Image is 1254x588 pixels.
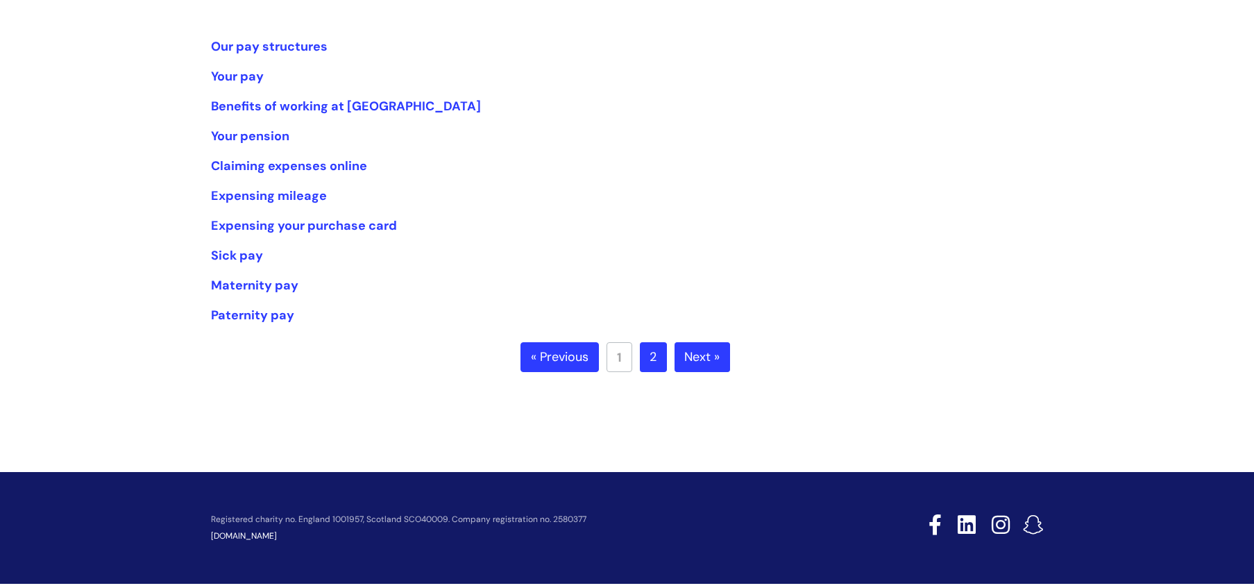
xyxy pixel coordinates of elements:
[640,342,667,373] a: 2
[211,530,277,541] a: [DOMAIN_NAME]
[211,38,328,55] a: Our pay structures
[211,515,830,524] p: Registered charity no. England 1001957, Scotland SCO40009. Company registration no. 2580377
[211,98,481,115] a: Benefits of working at [GEOGRAPHIC_DATA]
[211,187,327,204] a: Expensing mileage
[211,158,367,174] a: Claiming expenses online
[211,128,289,144] a: Your pension
[211,307,294,324] a: Paternity pay
[211,217,397,234] a: Expensing your purchase card
[675,342,730,373] a: Next »
[520,342,599,373] a: « Previous
[211,277,298,294] a: Maternity pay
[211,68,264,85] a: Your pay
[211,247,263,264] a: Sick pay
[607,342,632,372] a: 1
